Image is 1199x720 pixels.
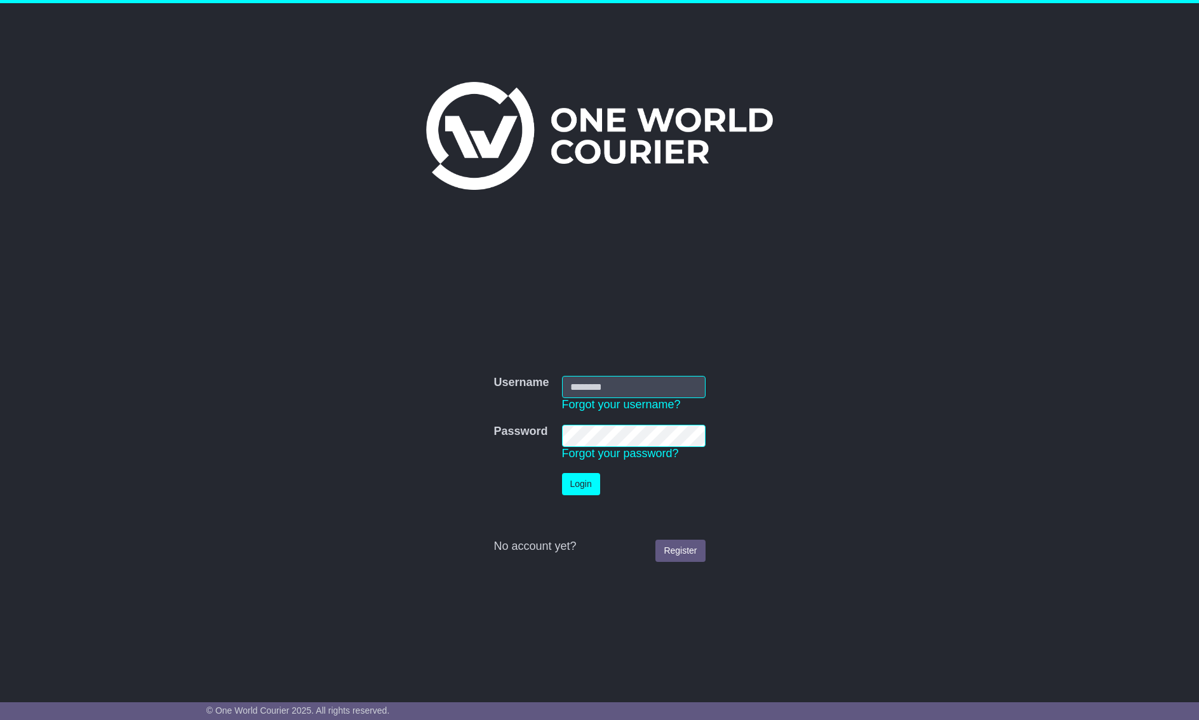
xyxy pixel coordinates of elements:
a: Register [655,540,705,562]
button: Login [562,473,600,495]
a: Forgot your password? [562,447,679,460]
span: © One World Courier 2025. All rights reserved. [206,705,390,716]
label: Password [493,425,547,439]
label: Username [493,376,549,390]
img: One World [426,82,773,190]
div: No account yet? [493,540,705,554]
a: Forgot your username? [562,398,681,411]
